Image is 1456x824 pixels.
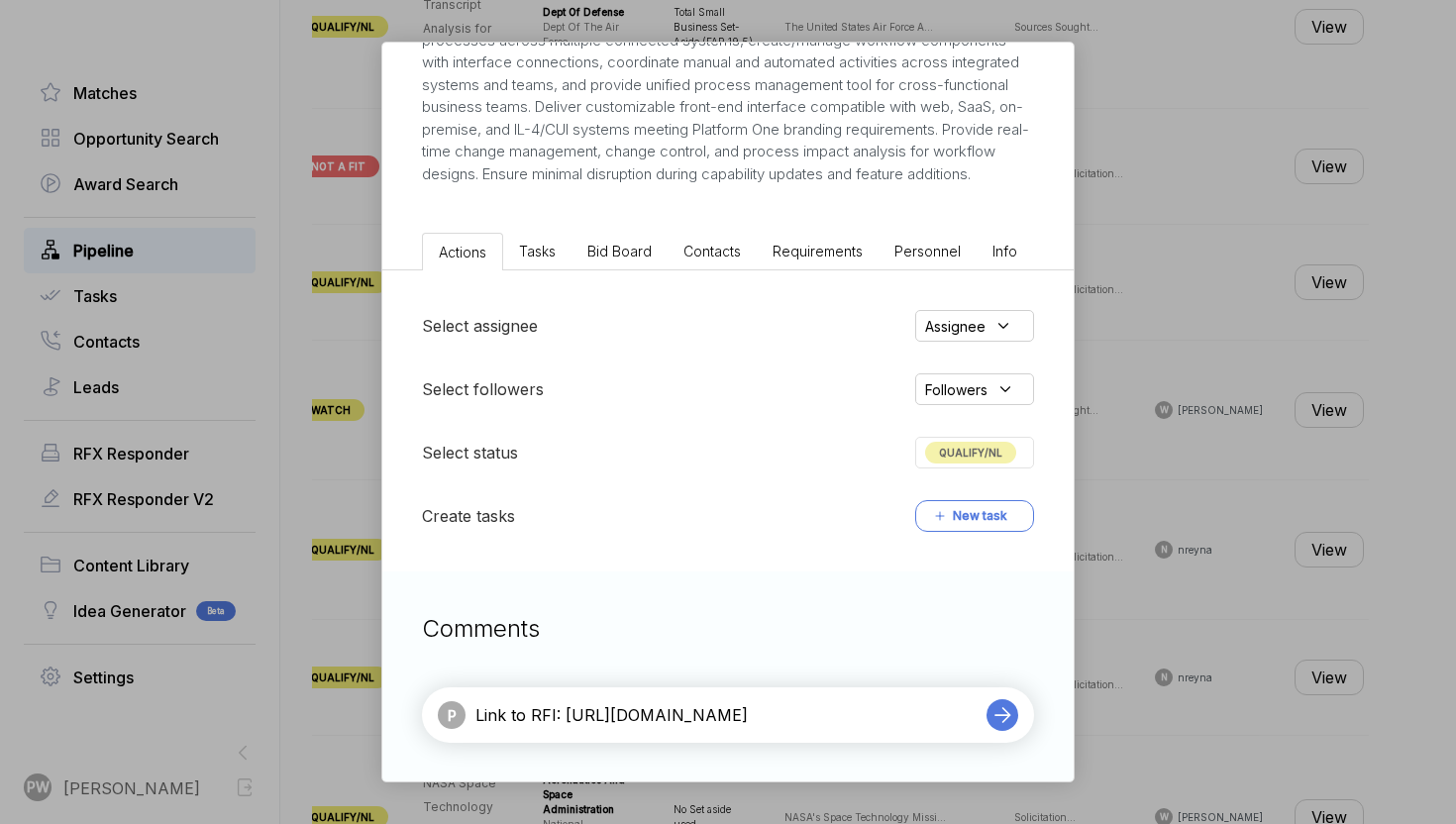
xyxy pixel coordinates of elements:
[422,504,515,528] h5: Create tasks
[587,243,652,259] span: Bid Board
[422,611,1034,647] h3: Comments
[925,442,1016,463] span: QUALIFY/NL
[773,243,863,259] span: Requirements
[925,316,986,337] span: Assignee
[448,705,457,726] span: P
[422,377,544,401] h5: Select followers
[915,500,1034,532] button: New task
[925,379,988,400] span: Followers
[422,314,538,338] h5: Select assignee
[683,243,741,259] span: Contacts
[894,243,961,259] span: Personnel
[519,243,556,259] span: Tasks
[475,703,977,727] textarea: Link to RFI: [URL][DOMAIN_NAME]
[439,244,486,260] span: Actions
[992,243,1017,259] span: Info
[422,441,518,464] h5: Select status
